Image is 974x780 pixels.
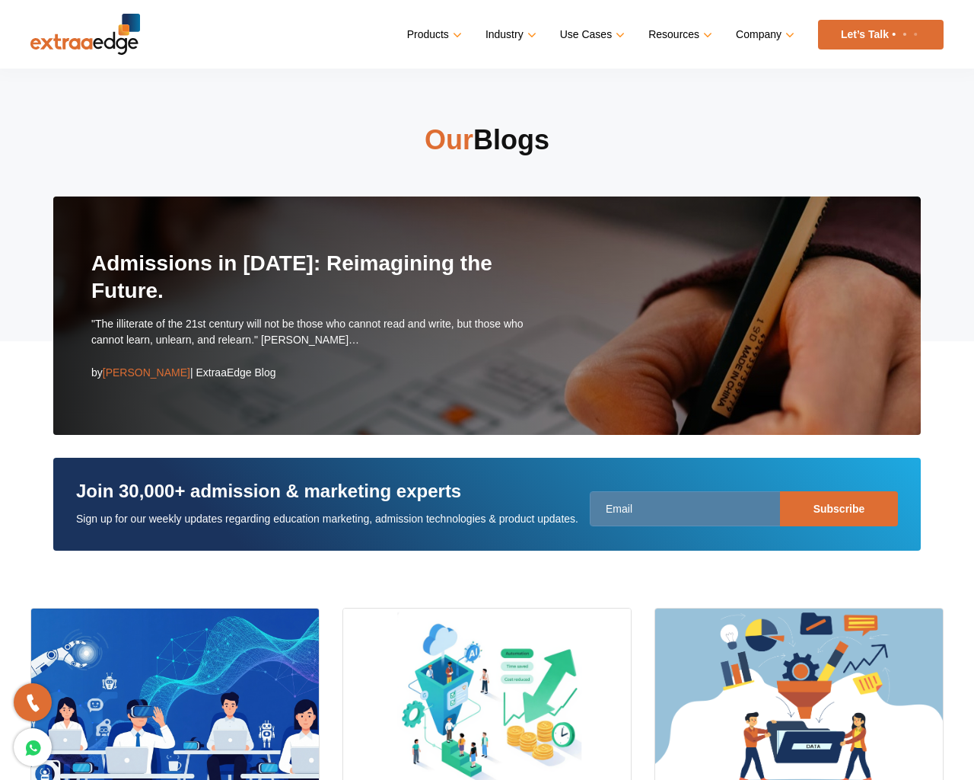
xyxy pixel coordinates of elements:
[103,366,190,379] span: [PERSON_NAME]
[780,491,898,526] input: Subscribe
[91,363,276,382] div: by | ExtraaEdge Blog
[76,510,578,528] p: Sign up for our weekly updates regarding education marketing, admission technologies & product up...
[485,24,533,46] a: Industry
[648,24,709,46] a: Resources
[76,481,578,510] h3: Join 30,000+ admission & marketing experts
[407,24,459,46] a: Products
[590,491,898,526] input: Email
[425,124,473,155] strong: Our
[30,122,944,158] h2: Blogs
[560,24,622,46] a: Use Cases
[91,251,492,302] a: Admissions in [DATE]: Reimagining the Future.
[736,24,791,46] a: Company
[91,316,535,348] p: "The illiterate of the 21st century will not be those who cannot read and write, but those who ca...
[818,20,944,50] a: Let’s Talk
